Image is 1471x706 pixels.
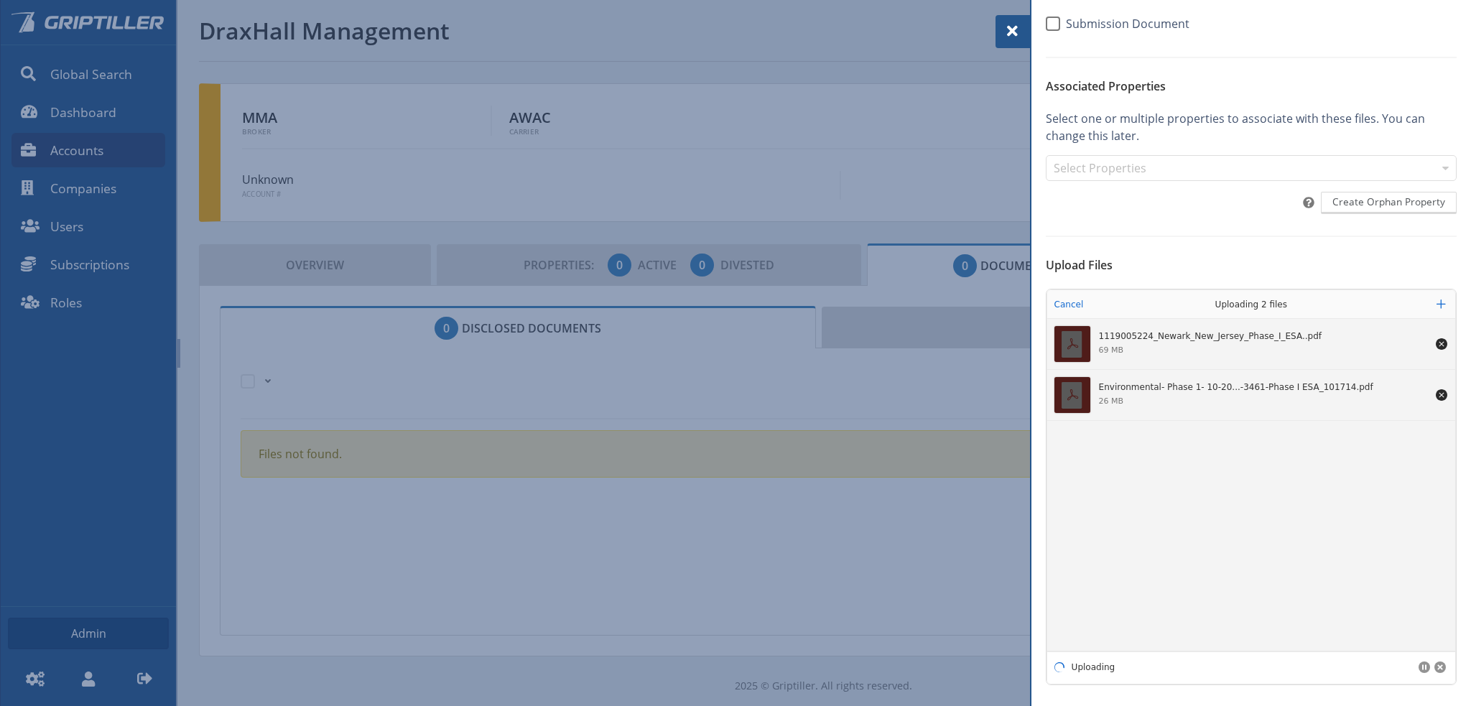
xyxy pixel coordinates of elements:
[1099,346,1124,354] div: 69 MB
[1419,661,1430,673] button: Pause
[1099,382,1373,394] div: Environmental- Phase 1- 10-2014-Z3-3461-Phase I ESA_101714.pdf
[1047,651,1118,684] div: Uploading
[1072,663,1115,672] div: Uploading
[1434,661,1446,673] button: Cancel
[1190,290,1312,319] div: Uploading 2 files
[1046,259,1457,271] h6: Upload Files
[1047,289,1456,684] div: Uppy Dashboard
[1434,336,1449,352] button: Remove file
[1046,110,1457,144] p: Select one or multiple properties to associate with these files. You can change this later.
[1099,397,1124,405] div: 26 MB
[1099,331,1322,343] div: 1119005224_Newark_New_Jersey_Phase_I_ESA..pdf
[1046,80,1457,93] h6: Associated Properties
[1060,17,1189,31] span: Submission Document
[1431,294,1452,315] button: Add more files
[1321,192,1457,214] button: Create Orphan Property
[1050,295,1088,314] button: Cancel
[1434,387,1449,403] button: Remove file
[1332,195,1445,209] span: Create Orphan Property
